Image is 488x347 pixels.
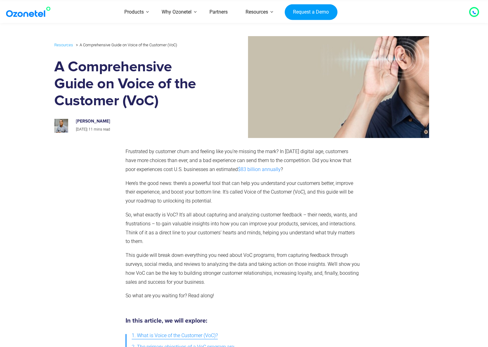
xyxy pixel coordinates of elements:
[237,1,277,23] a: Resources
[201,1,237,23] a: Partners
[132,330,218,341] a: 1. What is Voice of the Customer (VoC)?
[126,179,360,206] p: Here’s the good news: there’s a powerful tool that can help you understand your customers better,...
[89,127,93,132] span: 11
[126,211,360,246] p: So, what exactly is VoC? It’s all about capturing and analyzing customer feedback – their needs, ...
[76,119,206,124] h6: [PERSON_NAME]
[126,147,360,174] p: Frustrated by customer churn and feeling like you’re missing the mark? In [DATE] digital age, cus...
[74,41,177,49] li: A Comprehensive Guide on Voice of the Customer (VoC)
[94,127,110,132] span: mins read
[285,4,337,20] a: Request a Demo
[54,41,73,48] a: Resources
[115,1,153,23] a: Products
[126,318,360,324] h5: In this article, we will explore:
[132,331,218,340] span: 1. What is Voice of the Customer (VoC)?
[76,126,206,133] p: |
[54,119,68,133] img: prashanth-kancherla_avatar-200x200.jpeg
[153,1,201,23] a: Why Ozonetel
[54,59,213,110] h1: A Comprehensive Guide on Voice of the Customer (VoC)
[126,251,360,286] p: This guide will break down everything you need about VoC programs, from capturing feedback throug...
[76,127,87,132] span: [DATE]
[238,166,281,172] a: $83 billion annually
[126,291,360,300] p: So what are you waiting for? Read along!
